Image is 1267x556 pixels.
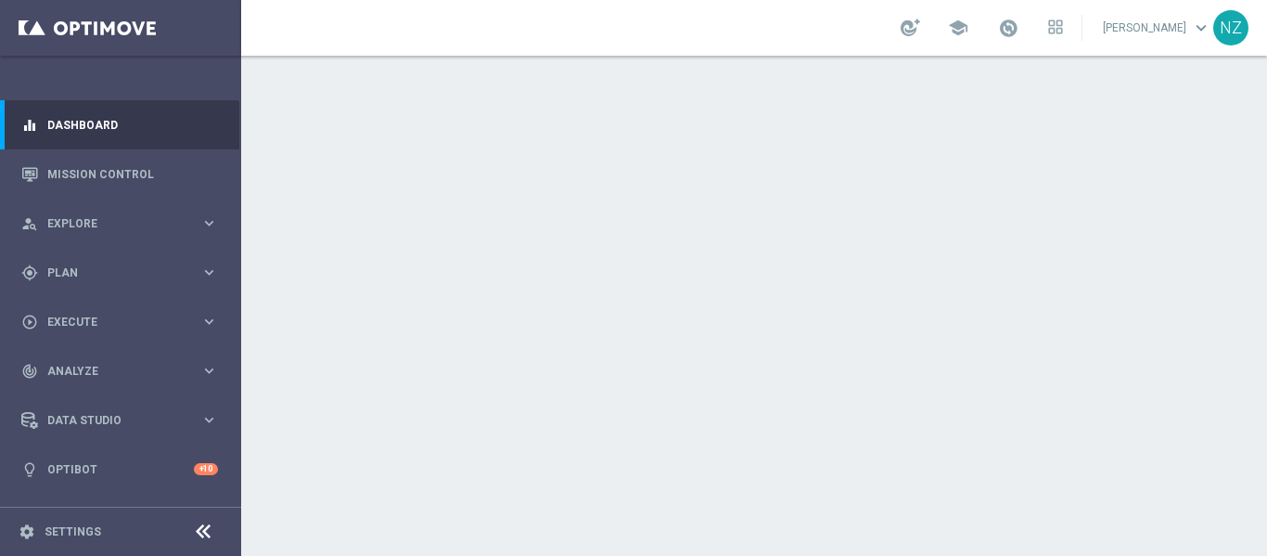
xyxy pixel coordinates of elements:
span: Plan [47,267,200,278]
div: Explore [21,215,200,232]
button: Mission Control [20,167,219,182]
button: Data Studio keyboard_arrow_right [20,413,219,428]
span: keyboard_arrow_down [1191,18,1211,38]
button: gps_fixed Plan keyboard_arrow_right [20,265,219,280]
i: keyboard_arrow_right [200,214,218,232]
button: play_circle_outline Execute keyboard_arrow_right [20,315,219,330]
div: +10 [194,463,218,475]
a: [PERSON_NAME]keyboard_arrow_down [1101,14,1213,42]
i: play_circle_outline [21,314,38,330]
i: keyboard_arrow_right [200,313,218,330]
div: Data Studio [21,412,200,429]
div: Mission Control [21,149,218,199]
i: keyboard_arrow_right [200,362,218,380]
div: Analyze [21,363,200,380]
div: NZ [1213,10,1248,45]
div: Execute [21,314,200,330]
i: settings [19,524,35,540]
span: Data Studio [47,415,200,426]
div: Optibot [21,445,218,494]
span: Analyze [47,366,200,377]
a: Mission Control [47,149,218,199]
i: track_changes [21,363,38,380]
i: lightbulb [21,461,38,478]
a: Dashboard [47,100,218,149]
div: Dashboard [21,100,218,149]
i: keyboard_arrow_right [200,411,218,429]
i: equalizer [21,117,38,134]
button: person_search Explore keyboard_arrow_right [20,216,219,231]
i: person_search [21,215,38,232]
i: keyboard_arrow_right [200,264,218,281]
span: Explore [47,218,200,229]
i: gps_fixed [21,265,38,281]
span: Execute [47,317,200,328]
a: Settings [45,526,101,537]
button: track_changes Analyze keyboard_arrow_right [20,364,219,379]
button: equalizer Dashboard [20,118,219,133]
div: Plan [21,265,200,281]
a: Optibot [47,445,194,494]
button: lightbulb Optibot +10 [20,462,219,477]
span: school [948,18,968,38]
